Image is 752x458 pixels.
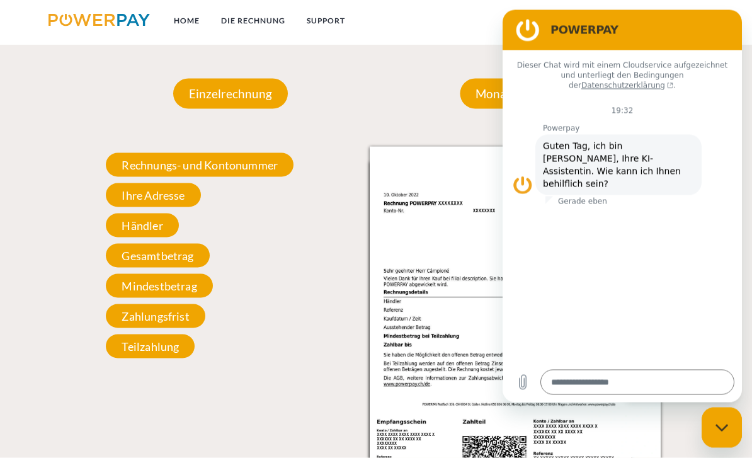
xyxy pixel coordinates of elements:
[503,10,742,403] iframe: Messaging-Fenster
[106,304,205,328] span: Zahlungsfrist
[173,79,288,109] p: Einzelrechnung
[210,9,296,32] a: DIE RECHNUNG
[48,14,150,26] img: logo-powerpay.svg
[106,183,200,207] span: Ihre Adresse
[106,274,212,298] span: Mindestbetrag
[163,9,210,32] a: Home
[106,153,293,177] span: Rechnungs- und Kontonummer
[296,9,356,32] a: SUPPORT
[106,214,178,238] span: Händler
[460,79,583,109] p: Monatsrechnung
[639,9,678,32] a: agb
[702,408,742,448] iframe: Schaltfläche zum Öffnen des Messaging-Fensters; Konversation läuft
[106,335,195,358] span: Teilzahlung
[106,244,209,268] span: Gesamtbetrag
